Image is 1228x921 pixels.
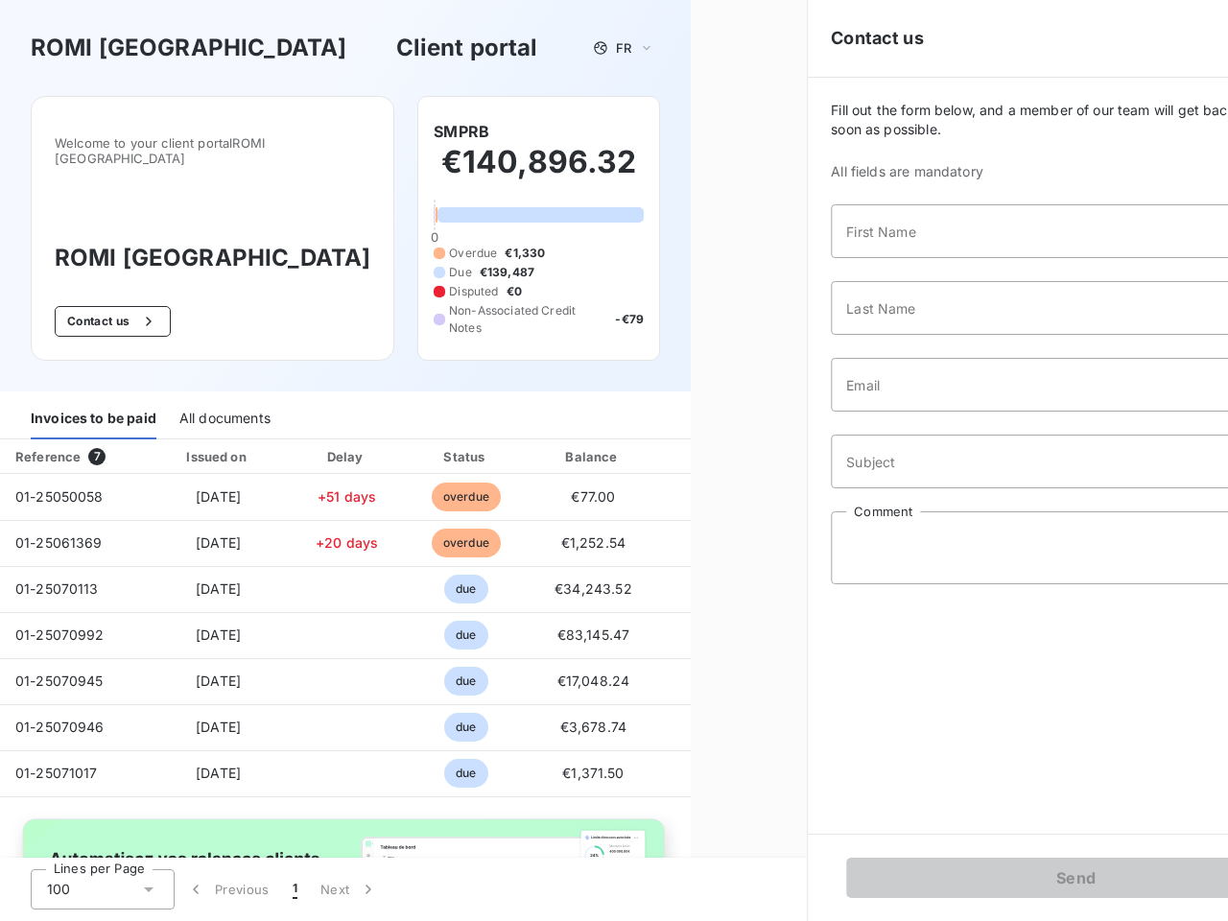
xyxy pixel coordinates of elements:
div: PDF [663,447,760,466]
div: Reference [15,449,81,464]
span: FR [616,40,631,56]
button: 1 [281,869,309,909]
span: overdue [432,529,501,557]
span: 01-25050058 [15,488,104,505]
span: Welcome to your client portal ROMI [GEOGRAPHIC_DATA] [55,135,370,166]
span: +20 days [316,534,378,551]
h3: Client portal [396,31,538,65]
button: Previous [175,869,281,909]
span: [DATE] [196,765,241,781]
span: [DATE] [196,488,241,505]
h5: Contact us [831,25,924,52]
span: 01-25070992 [15,626,105,643]
div: Invoices to be paid [31,399,156,439]
span: €1,371.50 [562,765,624,781]
span: -€79 [615,311,644,328]
span: 01-25070946 [15,719,105,735]
div: Delay [293,447,402,466]
span: [DATE] [196,626,241,643]
span: 01-25070945 [15,673,104,689]
span: €34,243.52 [555,580,632,597]
h2: €140,896.32 [434,143,644,201]
span: €83,145.47 [557,626,630,643]
span: 01-25071017 [15,765,98,781]
span: Non-Associated Credit Notes [449,302,607,337]
span: 7 [88,448,106,465]
span: Due [449,264,471,281]
span: 0 [431,229,438,245]
span: Overdue [449,245,497,262]
span: €139,487 [480,264,534,281]
h3: ROMI [GEOGRAPHIC_DATA] [31,31,346,65]
span: 01-25061369 [15,534,103,551]
span: €1,252.54 [561,534,626,551]
div: All documents [179,399,271,439]
button: Next [309,869,390,909]
span: [DATE] [196,534,241,551]
h6: SMPRB [434,120,489,143]
span: €0 [507,283,522,300]
div: Status [409,447,523,466]
span: +51 days [318,488,376,505]
span: €17,048.24 [557,673,630,689]
span: €3,678.74 [560,719,626,735]
span: 1 [293,880,297,899]
span: €77.00 [571,488,615,505]
span: due [444,759,487,788]
span: 01-25070113 [15,580,99,597]
span: [DATE] [196,580,241,597]
span: due [444,713,487,742]
span: €1,330 [505,245,545,262]
span: due [444,575,487,603]
span: 100 [47,880,70,899]
span: [DATE] [196,673,241,689]
div: Issued on [152,447,284,466]
span: Disputed [449,283,498,300]
button: Contact us [55,306,171,337]
h3: ROMI [GEOGRAPHIC_DATA] [55,241,370,275]
span: due [444,667,487,696]
span: due [444,621,487,649]
div: Balance [531,447,655,466]
span: overdue [432,483,501,511]
span: [DATE] [196,719,241,735]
